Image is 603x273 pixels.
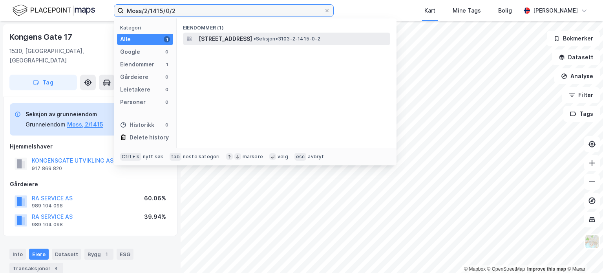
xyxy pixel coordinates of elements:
[164,122,170,128] div: 0
[52,249,81,260] div: Datasett
[9,46,129,65] div: 1530, [GEOGRAPHIC_DATA], [GEOGRAPHIC_DATA]
[164,99,170,105] div: 0
[120,97,146,107] div: Personer
[164,49,170,55] div: 0
[10,180,171,189] div: Gårdeiere
[547,31,600,46] button: Bokmerker
[424,6,435,15] div: Kart
[67,120,103,129] button: Moss, 2/1415
[278,154,288,160] div: velg
[164,74,170,80] div: 0
[464,266,486,272] a: Mapbox
[585,234,599,249] img: Z
[32,222,63,228] div: 989 104 098
[29,249,49,260] div: Eiere
[32,203,63,209] div: 989 104 098
[164,36,170,42] div: 1
[26,120,66,129] div: Grunneiendom
[554,68,600,84] button: Analyse
[120,120,154,130] div: Historikk
[9,75,77,90] button: Tag
[170,153,181,161] div: tab
[117,249,133,260] div: ESG
[124,5,324,16] input: Søk på adresse, matrikkel, gårdeiere, leietakere eller personer
[562,87,600,103] button: Filter
[487,266,525,272] a: OpenStreetMap
[143,154,164,160] div: nytt søk
[9,249,26,260] div: Info
[294,153,307,161] div: esc
[564,235,603,273] iframe: Chat Widget
[120,60,154,69] div: Eiendommer
[9,31,74,43] div: Kongens Gate 17
[120,35,131,44] div: Alle
[308,154,324,160] div: avbryt
[453,6,481,15] div: Mine Tags
[564,235,603,273] div: Kontrollprogram for chat
[563,106,600,122] button: Tags
[164,61,170,68] div: 1
[254,36,256,42] span: •
[13,4,95,17] img: logo.f888ab2527a4732fd821a326f86c7f29.svg
[164,86,170,93] div: 0
[84,249,113,260] div: Bygg
[26,110,103,119] div: Seksjon av grunneiendom
[533,6,578,15] div: [PERSON_NAME]
[10,142,171,151] div: Hjemmelshaver
[120,72,148,82] div: Gårdeiere
[199,34,252,44] span: [STREET_ADDRESS]
[120,47,140,57] div: Google
[527,266,566,272] a: Improve this map
[102,250,110,258] div: 1
[552,49,600,65] button: Datasett
[120,25,173,31] div: Kategori
[254,36,320,42] span: Seksjon • 3103-2-1415-0-2
[120,85,150,94] div: Leietakere
[183,154,220,160] div: neste kategori
[32,165,62,172] div: 917 869 820
[144,212,166,222] div: 39.94%
[177,18,397,33] div: Eiendommer (1)
[120,153,141,161] div: Ctrl + k
[52,264,60,272] div: 4
[130,133,169,142] div: Delete history
[498,6,512,15] div: Bolig
[243,154,263,160] div: markere
[144,194,166,203] div: 60.06%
